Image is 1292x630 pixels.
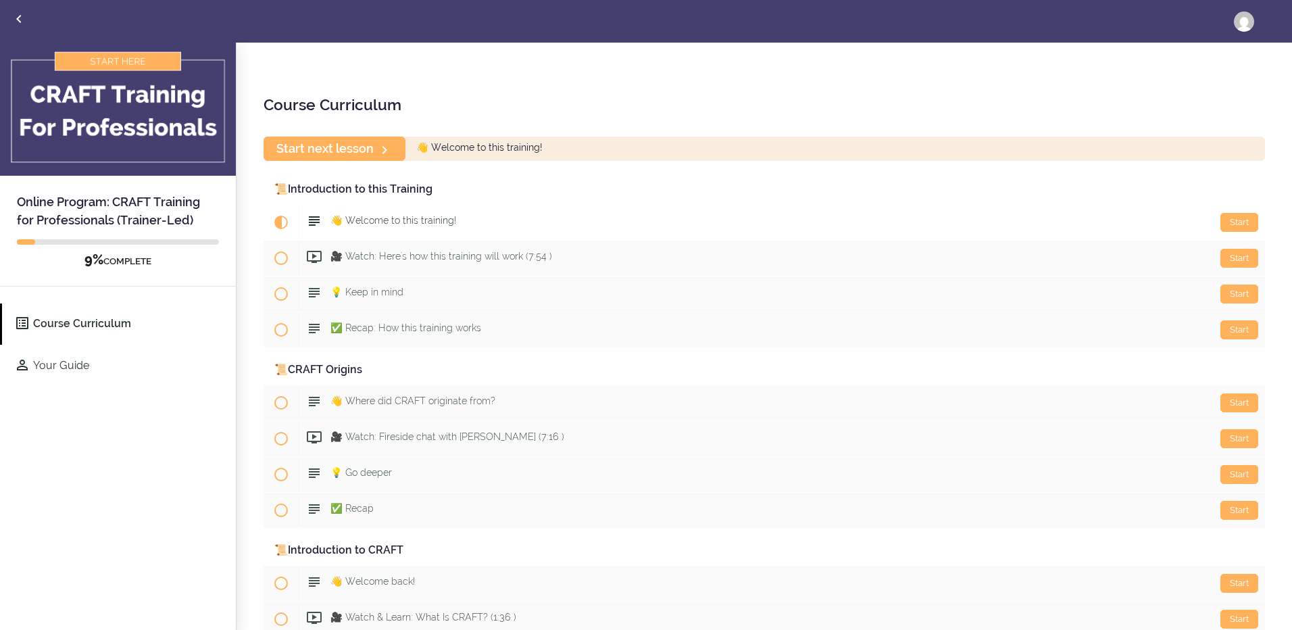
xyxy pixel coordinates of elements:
[1220,429,1258,448] div: Start
[264,385,1265,420] a: Start 👋 Where did CRAFT originate from?
[264,137,405,160] a: Start next lesson
[330,612,516,623] span: 🎥 Watch & Learn: What Is CRAFT? (1:36 )
[264,566,1265,601] a: Start 👋 Welcome back!
[264,493,1265,528] a: Start ✅ Recap
[264,205,1265,240] a: Current item Start 👋 Welcome to this training!
[330,431,564,442] span: 🎥 Watch: Fireside chat with [PERSON_NAME] (7:16 )
[330,395,495,406] span: 👋 Where did CRAFT originate from?
[1234,11,1254,32] img: vgonzalez@red-rock.com
[264,241,1265,276] a: Start 🎥 Watch: Here's how this training will work (7:54 )
[17,251,219,269] div: COMPLETE
[11,11,27,27] svg: Back to courses
[1220,501,1258,520] div: Start
[330,215,456,226] span: 👋 Welcome to this training!
[2,345,236,387] a: Your Guide
[264,312,1265,347] a: Start ✅ Recap: How this training works
[1220,320,1258,339] div: Start
[330,287,403,297] span: 💡 Keep in mind
[264,93,1265,116] h2: Course Curriculum
[264,355,1265,385] div: 📜CRAFT Origins
[330,251,552,262] span: 🎥 Watch: Here's how this training will work (7:54 )
[264,205,299,240] span: Current item
[330,503,374,514] span: ✅ Recap
[1220,574,1258,593] div: Start
[264,457,1265,492] a: Start 💡 Go deeper
[1220,249,1258,268] div: Start
[1220,465,1258,484] div: Start
[416,143,542,153] span: 👋 Welcome to this training!
[1220,213,1258,232] div: Start
[264,421,1265,456] a: Start 🎥 Watch: Fireside chat with [PERSON_NAME] (7:16 )
[2,304,236,345] a: Course Curriculum
[264,174,1265,205] div: 📜Introduction to this Training
[330,322,481,333] span: ✅ Recap: How this training works
[264,276,1265,312] a: Start 💡 Keep in mind
[1,1,37,41] a: Back to courses
[330,576,415,587] span: 👋 Welcome back!
[264,535,1265,566] div: 📜Introduction to CRAFT
[330,467,392,478] span: 💡 Go deeper
[1220,285,1258,304] div: Start
[84,251,103,268] span: 9%
[1220,610,1258,629] div: Start
[1220,393,1258,412] div: Start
